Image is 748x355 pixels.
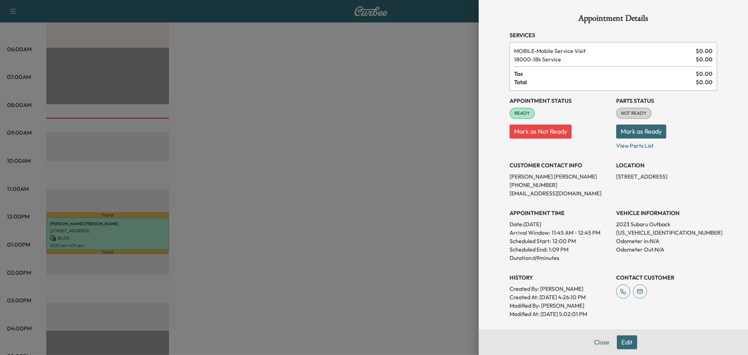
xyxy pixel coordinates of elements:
[616,245,717,254] p: Odometer Out: N/A
[510,301,611,310] p: Modified By : [PERSON_NAME]
[616,209,717,217] h3: VEHICLE INFORMATION
[510,310,611,318] p: Modified At : [DATE] 5:02:01 PM
[510,209,611,217] h3: APPOINTMENT TIME
[696,47,713,55] span: $ 0.00
[696,55,713,63] span: $ 0.00
[510,31,717,39] h3: Services
[616,237,717,245] p: Odometer In: N/A
[616,96,717,105] h3: Parts Status
[510,181,611,189] p: [PHONE_NUMBER]
[617,110,651,117] span: NOT READY
[616,220,717,228] p: 2023 Subaru Outback
[552,237,576,245] p: 12:00 PM
[552,228,600,237] span: 11:45 AM - 12:45 PM
[514,69,696,78] span: Tax
[510,172,611,181] p: [PERSON_NAME] [PERSON_NAME]
[616,228,717,237] p: [US_VEHICLE_IDENTIFICATION_NUMBER]
[510,161,611,169] h3: CUSTOMER CONTACT INFO
[510,220,611,228] p: Date: [DATE]
[514,55,693,63] span: 18k Service
[510,245,547,254] p: Scheduled End:
[616,125,666,139] button: Mark as Ready
[616,161,717,169] h3: LOCATION
[510,96,611,105] h3: Appointment Status
[696,69,713,78] span: $ 0.00
[589,335,614,349] button: Close
[510,14,717,25] h1: Appointment Details
[549,245,568,254] p: 1:09 PM
[510,110,534,117] span: READY
[510,254,611,262] p: Duration: 69 minutes
[510,284,611,293] p: Created By : [PERSON_NAME]
[510,237,551,245] p: Scheduled Start:
[510,293,611,301] p: Created At : [DATE] 4:26:10 PM
[510,273,611,282] h3: History
[514,47,693,55] span: Mobile Service Visit
[696,78,713,86] span: $ 0.00
[514,78,696,86] span: Total
[617,335,637,349] button: Edit
[510,228,611,237] p: Arrival Window:
[510,189,611,197] p: [EMAIL_ADDRESS][DOMAIN_NAME]
[510,125,572,139] button: Mark as Not Ready
[616,139,717,150] p: View Parts List
[616,172,717,181] p: [STREET_ADDRESS]
[616,273,717,282] h3: CONTACT CUSTOMER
